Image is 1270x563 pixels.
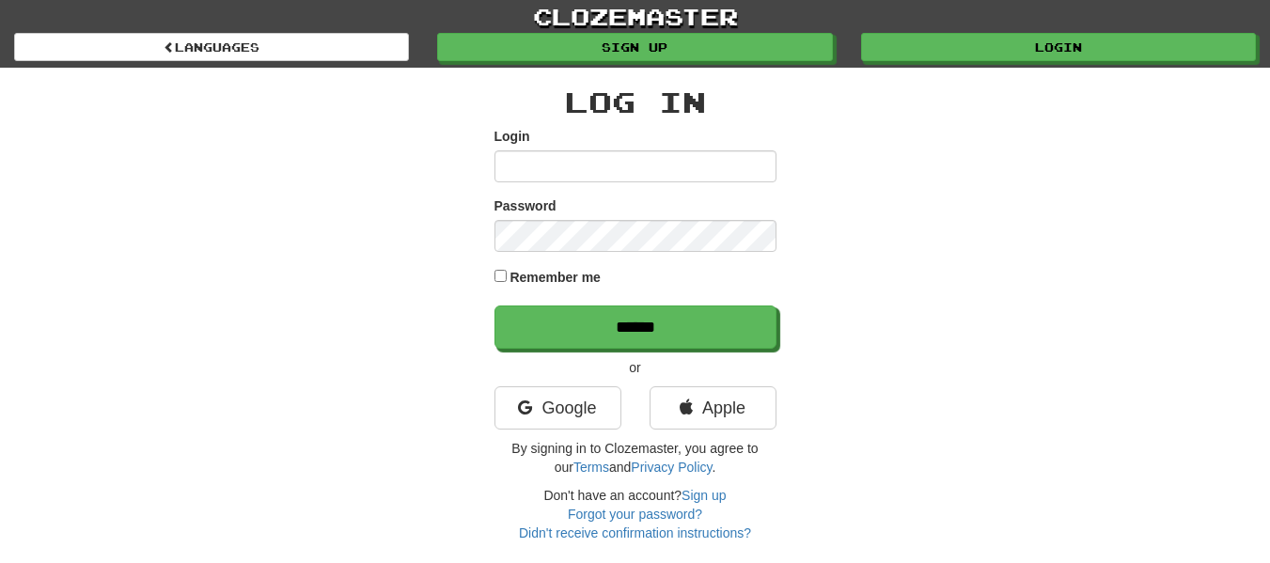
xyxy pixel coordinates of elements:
a: Terms [573,460,609,475]
a: Login [861,33,1256,61]
a: Sign up [437,33,832,61]
label: Login [494,127,530,146]
a: Languages [14,33,409,61]
label: Password [494,196,557,215]
a: Apple [650,386,776,430]
a: Google [494,386,621,430]
label: Remember me [510,268,601,287]
div: Don't have an account? [494,486,776,542]
p: By signing in to Clozemaster, you agree to our and . [494,439,776,477]
p: or [494,358,776,377]
a: Sign up [682,488,726,503]
a: Didn't receive confirmation instructions? [519,525,751,540]
a: Forgot your password? [568,507,702,522]
a: Privacy Policy [631,460,712,475]
h2: Log In [494,86,776,117]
